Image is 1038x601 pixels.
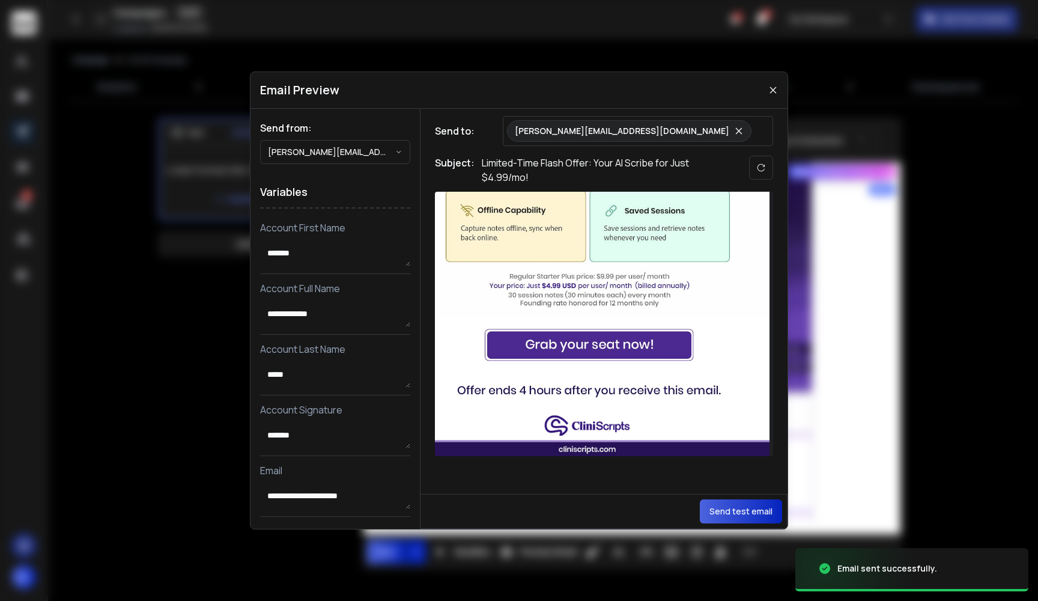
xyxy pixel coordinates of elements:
p: [PERSON_NAME][EMAIL_ADDRESS][DOMAIN_NAME] [268,146,395,158]
h1: Variables [260,176,410,209]
h1: Send from: [260,121,410,135]
div: Email sent successfully. [837,563,937,575]
p: Email [260,463,410,478]
p: Account First Name [260,221,410,235]
p: Limited-Time Flash Offer: Your AI Scribe for Just $4.99/mo! [482,156,722,185]
p: Account Last Name [260,342,410,356]
h1: Subject: [435,156,475,185]
h1: Send to: [435,124,483,138]
p: [PERSON_NAME][EMAIL_ADDRESS][DOMAIN_NAME] [515,125,729,137]
button: Send test email [700,499,782,523]
p: Account Full Name [260,281,410,296]
h1: Email Preview [260,82,339,99]
img: 40fac5a5-5132-4fc9-9a81-e8fa1b7adbda.jpeg [409,374,769,409]
img: e65ace51-3392-4ce7-85df-354efd5cdedd.jpeg [409,317,769,374]
p: Account Signature [260,403,410,417]
img: 94f90370-5d0f-4328-a6ff-10e368a2e3de.jpeg [409,409,769,456]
